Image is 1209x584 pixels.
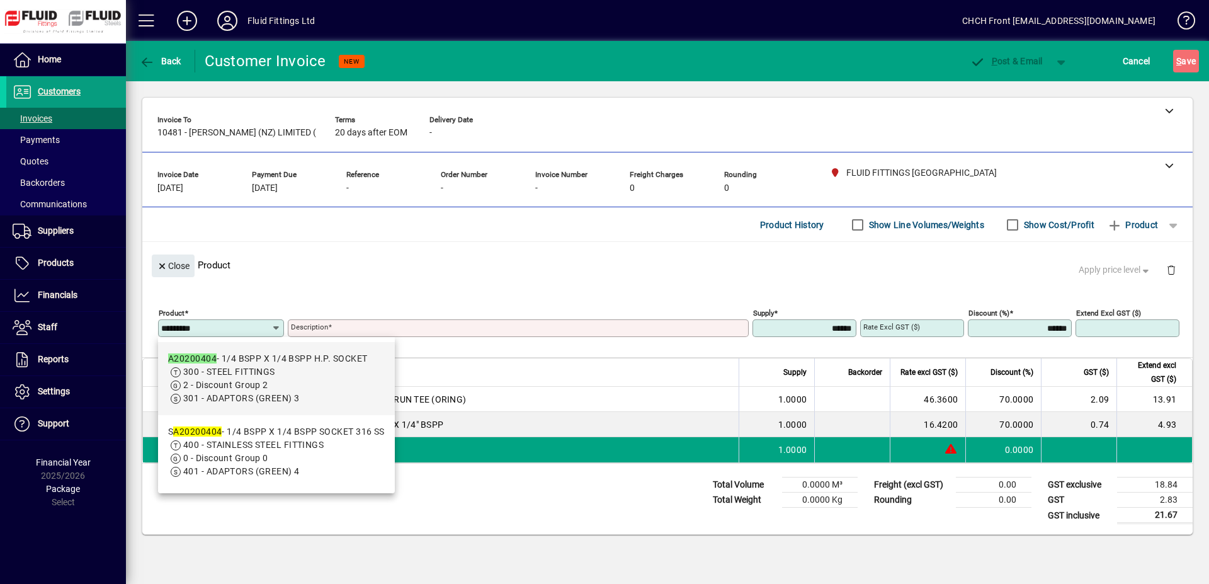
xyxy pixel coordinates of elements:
[1156,255,1186,285] button: Delete
[1042,478,1117,493] td: GST exclusive
[755,214,829,236] button: Product History
[38,354,69,364] span: Reports
[183,393,300,403] span: 301 - ADAPTORS (GREEN) 3
[1116,412,1192,437] td: 4.93
[6,193,126,215] a: Communications
[962,11,1155,31] div: CHCH Front [EMAIL_ADDRESS][DOMAIN_NAME]
[291,323,328,331] mat-label: Description
[149,260,198,271] app-page-header-button: Close
[1021,219,1094,231] label: Show Cost/Profit
[956,493,1031,508] td: 0.00
[183,453,268,463] span: 0 - Discount Group 0
[183,380,268,390] span: 2 - Discount Group 2
[159,309,184,318] mat-label: Product
[157,128,316,138] span: 10481 - [PERSON_NAME] (NZ) LIMITED (
[183,466,300,476] span: 401 - ADAPTORS (GREEN) 4
[778,393,807,406] span: 1.0000
[1041,412,1116,437] td: 0.74
[13,199,87,209] span: Communications
[707,493,782,508] td: Total Weight
[6,344,126,375] a: Reports
[783,365,807,379] span: Supply
[183,367,275,377] span: 300 - STEEL FITTINGS
[157,183,183,193] span: [DATE]
[139,56,181,66] span: Back
[778,444,807,456] span: 1.0000
[13,156,48,166] span: Quotes
[183,440,324,450] span: 400 - STAINLESS STEEL FITTINGS
[868,478,956,493] td: Freight (excl GST)
[1079,263,1152,277] span: Apply price level
[963,50,1049,72] button: Post & Email
[724,183,729,193] span: 0
[6,312,126,343] a: Staff
[13,113,52,123] span: Invoices
[1042,508,1117,524] td: GST inclusive
[866,219,984,231] label: Show Line Volumes/Weights
[6,108,126,129] a: Invoices
[863,323,920,331] mat-label: Rate excl GST ($)
[760,215,824,235] span: Product History
[970,56,1043,66] span: ost & Email
[142,242,1193,288] div: Product
[992,56,997,66] span: P
[6,408,126,440] a: Support
[168,425,385,438] div: S - 1/4 BSPP X 1/4 BSPP SOCKET 316 SS
[900,365,958,379] span: Rate excl GST ($)
[441,183,443,193] span: -
[956,478,1031,493] td: 0.00
[46,484,80,494] span: Package
[1074,259,1157,282] button: Apply price level
[868,493,956,508] td: Rounding
[1156,264,1186,275] app-page-header-button: Delete
[247,11,315,31] div: Fluid Fittings Ltd
[38,54,61,64] span: Home
[168,353,217,364] em: A20200404
[429,128,432,138] span: -
[6,280,126,311] a: Financials
[38,258,74,268] span: Products
[778,418,807,431] span: 1.0000
[205,51,326,71] div: Customer Invoice
[36,457,91,467] span: Financial Year
[782,493,858,508] td: 0.0000 Kg
[6,172,126,193] a: Backorders
[6,129,126,151] a: Payments
[136,50,184,72] button: Back
[157,256,190,277] span: Close
[1176,51,1196,71] span: ave
[1042,493,1117,508] td: GST
[13,178,65,188] span: Backorders
[968,309,1009,318] mat-label: Discount (%)
[167,9,207,32] button: Add
[168,352,367,365] div: - 1/4 BSPP X 1/4 BSPP H.P. SOCKET
[207,9,247,32] button: Profile
[13,135,60,145] span: Payments
[1168,3,1193,43] a: Knowledge Base
[1173,50,1199,72] button: Save
[346,183,349,193] span: -
[1117,478,1193,493] td: 18.84
[1120,50,1154,72] button: Cancel
[848,365,882,379] span: Backorder
[630,183,635,193] span: 0
[6,215,126,247] a: Suppliers
[898,418,958,431] div: 16.4200
[965,437,1041,462] td: 0.0000
[707,478,782,493] td: Total Volume
[1116,387,1192,412] td: 13.91
[965,387,1041,412] td: 70.0000
[898,393,958,406] div: 46.3600
[126,50,195,72] app-page-header-button: Back
[990,365,1033,379] span: Discount (%)
[1084,365,1109,379] span: GST ($)
[6,376,126,408] a: Settings
[1176,56,1181,66] span: S
[1076,309,1141,318] mat-label: Extend excl GST ($)
[173,427,222,437] em: A20200404
[782,478,858,493] td: 0.0000 M³
[965,412,1041,437] td: 70.0000
[6,151,126,172] a: Quotes
[6,248,126,279] a: Products
[1125,358,1176,386] span: Extend excl GST ($)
